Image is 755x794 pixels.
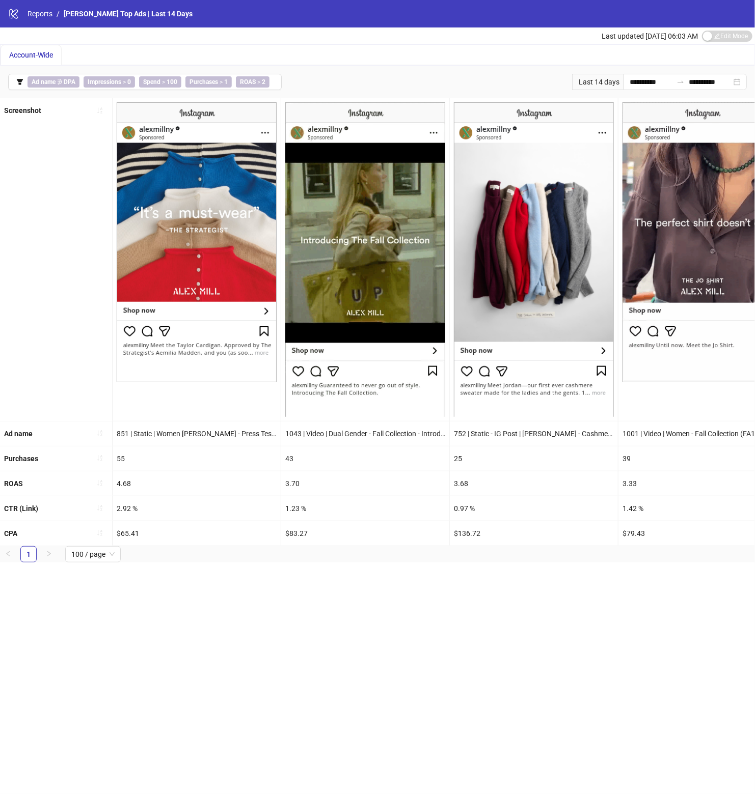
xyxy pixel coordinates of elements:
[4,479,23,488] b: ROAS
[71,547,115,562] span: 100 / page
[4,504,38,513] b: CTR (Link)
[454,102,614,416] img: Screenshot 120234678954130085
[450,496,618,521] div: 0.97 %
[285,102,445,416] img: Screenshot 120234979272690085
[281,471,449,496] div: 3.70
[281,521,449,546] div: $83.27
[240,78,256,86] b: ROAS
[139,76,181,88] span: >
[4,455,38,463] b: Purchases
[65,546,121,562] div: Page Size
[96,430,103,437] span: sort-ascending
[450,421,618,446] div: 752 | Static - IG Post | [PERSON_NAME] - Cashmere Flatlay | Editorial - In Studio | No Text Overl...
[450,521,618,546] div: $136.72
[41,546,57,562] li: Next Page
[117,102,277,382] img: Screenshot 120233796287680085
[16,78,23,86] span: filter
[236,76,269,88] span: >
[96,529,103,536] span: sort-ascending
[281,446,449,471] div: 43
[64,78,75,86] b: DPA
[41,546,57,562] button: right
[113,446,281,471] div: 55
[113,471,281,496] div: 4.68
[4,106,41,115] b: Screenshot
[96,504,103,512] span: sort-ascending
[572,74,624,90] div: Last 14 days
[96,107,103,114] span: sort-ascending
[677,78,685,86] span: to
[8,74,282,90] button: Ad name ∌ DPAImpressions > 0Spend > 100Purchases > 1ROAS > 2
[127,78,131,86] b: 0
[185,76,232,88] span: >
[113,521,281,546] div: $65.41
[143,78,160,86] b: Spend
[450,471,618,496] div: 3.68
[4,430,33,438] b: Ad name
[84,76,135,88] span: >
[5,551,11,557] span: left
[28,76,79,88] span: ∌
[25,8,55,19] a: Reports
[64,10,193,18] span: [PERSON_NAME] Top Ads | Last 14 Days
[602,32,698,40] span: Last updated [DATE] 06:03 AM
[113,421,281,446] div: 851 | Static | Women [PERSON_NAME] - Press Testimonial - The Strategist [PERSON_NAME] - Stacked C...
[4,529,17,537] b: CPA
[281,421,449,446] div: 1043 | Video | Dual Gender - Fall Collection - Introducing The Fall Collection - Vintage Concept ...
[88,78,121,86] b: Impressions
[46,551,52,557] span: right
[57,8,60,19] li: /
[450,446,618,471] div: 25
[96,455,103,462] span: sort-ascending
[281,496,449,521] div: 1.23 %
[167,78,177,86] b: 100
[20,546,37,562] li: 1
[190,78,218,86] b: Purchases
[32,78,56,86] b: Ad name
[677,78,685,86] span: swap-right
[262,78,265,86] b: 2
[96,479,103,487] span: sort-ascending
[113,496,281,521] div: 2.92 %
[9,51,53,59] span: Account-Wide
[21,547,36,562] a: 1
[224,78,228,86] b: 1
